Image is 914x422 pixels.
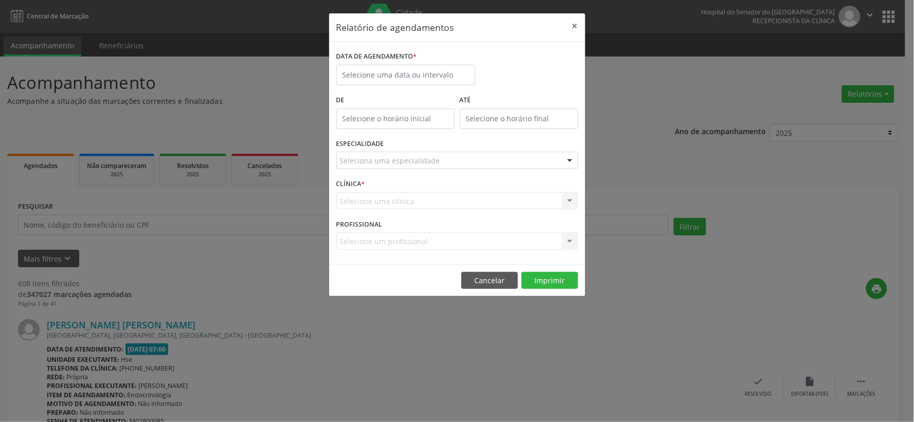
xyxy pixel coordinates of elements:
label: ESPECIALIDADE [336,136,384,152]
label: De [336,93,455,108]
button: Close [565,13,585,39]
span: Seleciona uma especialidade [340,155,440,166]
label: PROFISSIONAL [336,216,383,232]
input: Selecione uma data ou intervalo [336,65,475,85]
h5: Relatório de agendamentos [336,21,454,34]
button: Imprimir [522,272,578,289]
label: DATA DE AGENDAMENTO [336,49,417,65]
label: ATÉ [460,93,578,108]
label: CLÍNICA [336,176,365,192]
input: Selecione o horário final [460,108,578,129]
input: Selecione o horário inicial [336,108,455,129]
button: Cancelar [461,272,518,289]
